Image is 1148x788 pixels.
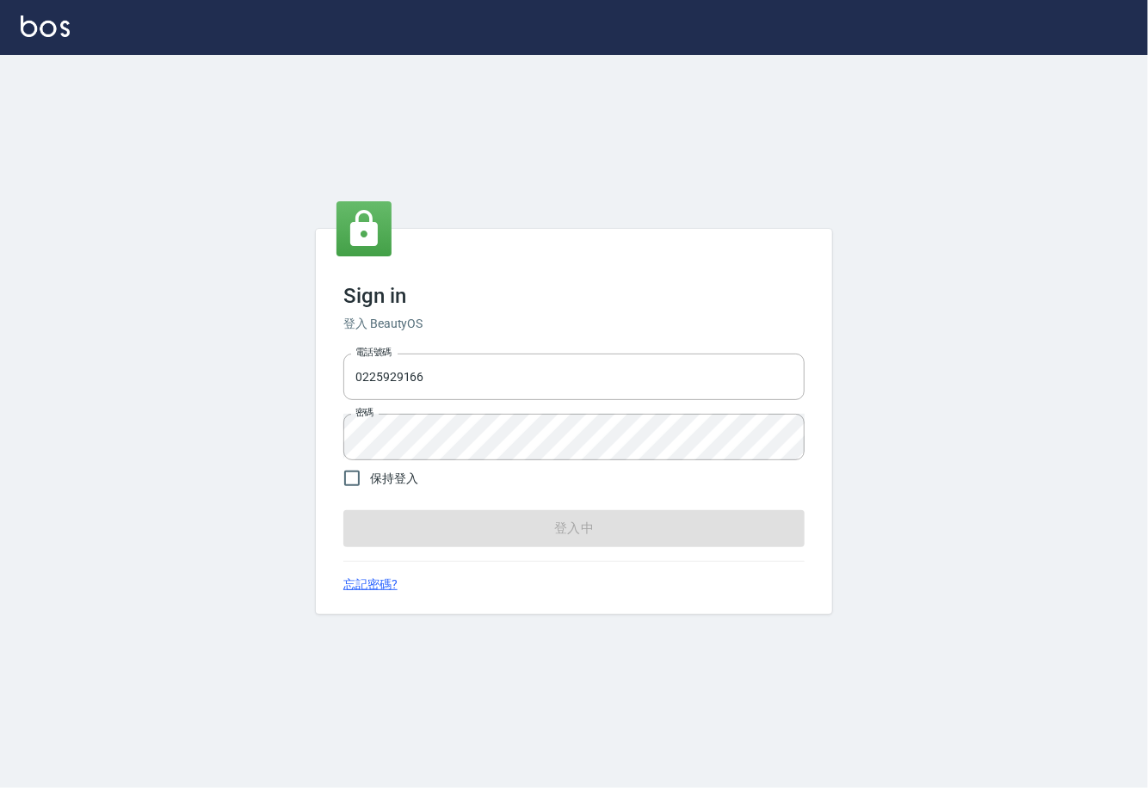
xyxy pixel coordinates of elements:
[343,284,805,308] h3: Sign in
[343,315,805,333] h6: 登入 BeautyOS
[343,576,398,594] a: 忘記密碼?
[370,470,418,488] span: 保持登入
[355,346,392,359] label: 電話號碼
[21,15,70,37] img: Logo
[355,406,373,419] label: 密碼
